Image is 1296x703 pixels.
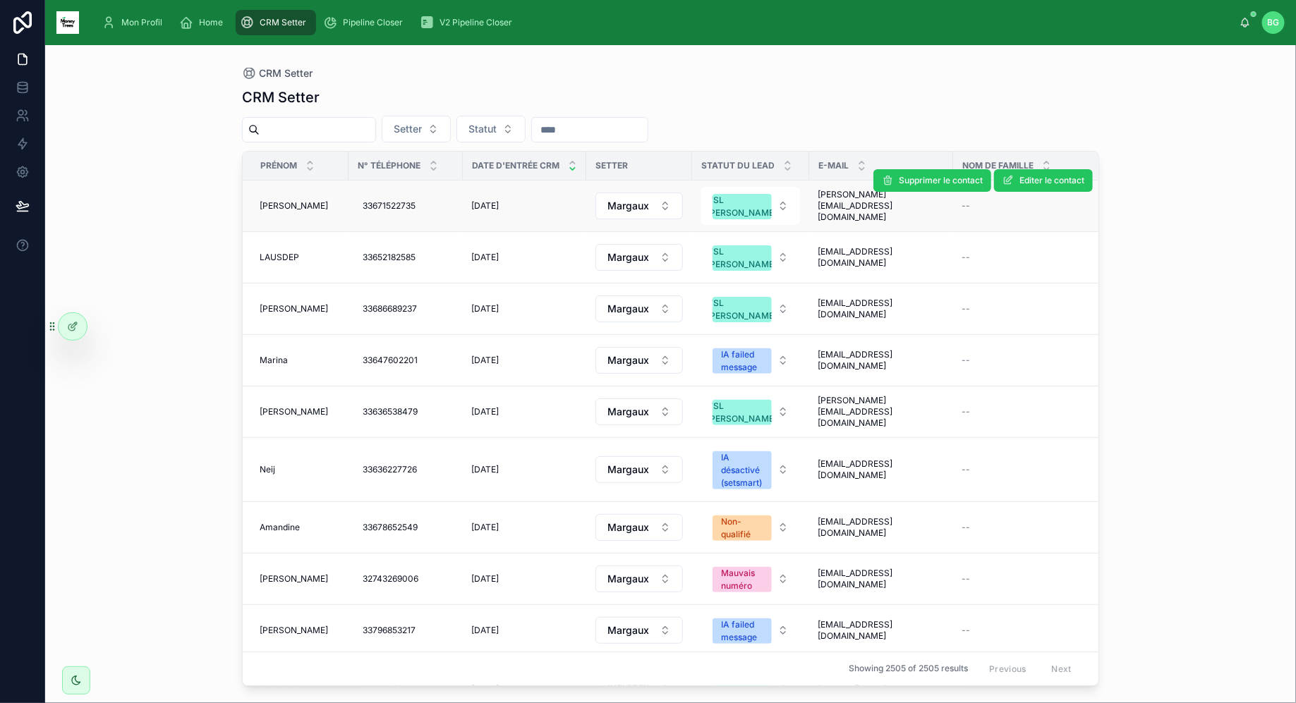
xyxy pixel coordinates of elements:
span: 33652182585 [363,252,416,263]
a: [DATE] [471,200,578,212]
span: [DATE] [471,464,499,475]
button: Select Button [456,116,526,142]
span: N° Téléphone [358,160,420,171]
div: IA failed message [721,348,763,374]
span: [PERSON_NAME][EMAIL_ADDRESS][DOMAIN_NAME] [818,395,945,429]
span: 33678652549 [363,522,418,533]
span: 33636538479 [363,406,418,417]
span: [PERSON_NAME] [260,200,328,212]
a: Mon Profil [97,10,172,35]
span: [DATE] [471,573,499,585]
a: Select Button [595,192,684,220]
span: 33647602201 [363,355,418,366]
button: Select Button [701,341,800,379]
span: Supprimer le contact [899,175,983,186]
div: VSL [PERSON_NAME] [708,245,777,271]
button: Select Button [595,456,683,483]
button: Select Button [701,238,800,276]
a: 33652182585 [357,246,454,269]
span: Margaux [607,250,649,264]
a: [EMAIL_ADDRESS][DOMAIN_NAME] [818,619,945,642]
a: Select Button [595,616,684,644]
span: Margaux [607,302,649,316]
a: [DATE] [471,573,578,585]
a: [DATE] [471,522,578,533]
a: LAUSDEP [260,252,340,263]
a: Select Button [595,398,684,426]
span: [PERSON_NAME] [260,406,328,417]
button: Select Button [595,514,683,541]
a: Select Button [701,508,801,547]
a: [DATE] [471,303,578,314]
a: [EMAIL_ADDRESS][DOMAIN_NAME] [818,568,945,590]
span: Statut du lead [701,160,775,171]
a: Select Button [595,295,684,323]
img: App logo [56,11,79,34]
span: Showing 2505 of 2505 results [849,664,968,675]
a: 33636538479 [357,401,454,423]
h1: CRM Setter [242,87,320,107]
a: -- [962,625,1153,636]
div: VSL [PERSON_NAME] [708,194,777,219]
a: [DATE] [471,625,578,636]
span: BG [1268,17,1280,28]
span: CRM Setter [260,17,306,28]
span: Pipeline Closer [343,17,403,28]
span: Margaux [607,623,649,637]
a: Amandine [260,522,340,533]
a: [PERSON_NAME][EMAIL_ADDRESS][DOMAIN_NAME] [818,189,945,223]
span: Margaux [607,199,649,213]
div: VSL [PERSON_NAME] [708,297,777,322]
a: Select Button [595,346,684,374]
span: Margaux [607,463,649,477]
span: Margaux [607,572,649,586]
a: [EMAIL_ADDRESS][DOMAIN_NAME] [818,458,945,481]
a: [PERSON_NAME] [260,200,340,212]
a: Select Button [701,444,801,496]
a: Select Button [701,341,801,380]
span: [DATE] [471,355,499,366]
a: [PERSON_NAME] [260,625,340,636]
span: [PERSON_NAME] [260,303,328,314]
a: Select Button [595,513,684,542]
a: -- [962,573,1153,585]
a: [EMAIL_ADDRESS][DOMAIN_NAME] [818,516,945,539]
a: Select Button [595,565,684,593]
a: -- [962,406,1153,417]
a: [DATE] [471,464,578,475]
span: Date d'entrée CRM [472,160,559,171]
button: Supprimer le contact [873,169,991,192]
a: -- [962,200,1153,212]
a: 33796853217 [357,619,454,642]
span: Mon Profil [121,17,162,28]
a: -- [962,303,1153,314]
button: Select Button [595,566,683,592]
span: LAUSDEP [260,252,299,263]
a: [DATE] [471,252,578,263]
a: Select Button [701,289,801,329]
a: [EMAIL_ADDRESS][DOMAIN_NAME] [818,246,945,269]
a: Select Button [701,559,801,599]
button: Select Button [701,187,800,225]
button: Editer le contact [994,169,1093,192]
a: CRM Setter [236,10,316,35]
span: 32743269006 [363,573,418,585]
span: [DATE] [471,625,499,636]
button: Select Button [595,617,683,644]
a: Pipeline Closer [319,10,413,35]
a: 33647602201 [357,349,454,372]
a: [DATE] [471,406,578,417]
div: Mauvais numéro [721,567,763,592]
a: Select Button [701,238,801,277]
a: Select Button [701,392,801,432]
a: CRM Setter [242,66,313,80]
div: scrollable content [90,7,1240,38]
button: Select Button [382,116,451,142]
a: -- [962,464,1153,475]
div: IA désactivé (setsmart) [721,451,763,489]
span: Prénom [260,160,297,171]
a: -- [962,252,1153,263]
a: [PERSON_NAME] [260,573,340,585]
span: -- [962,303,970,314]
